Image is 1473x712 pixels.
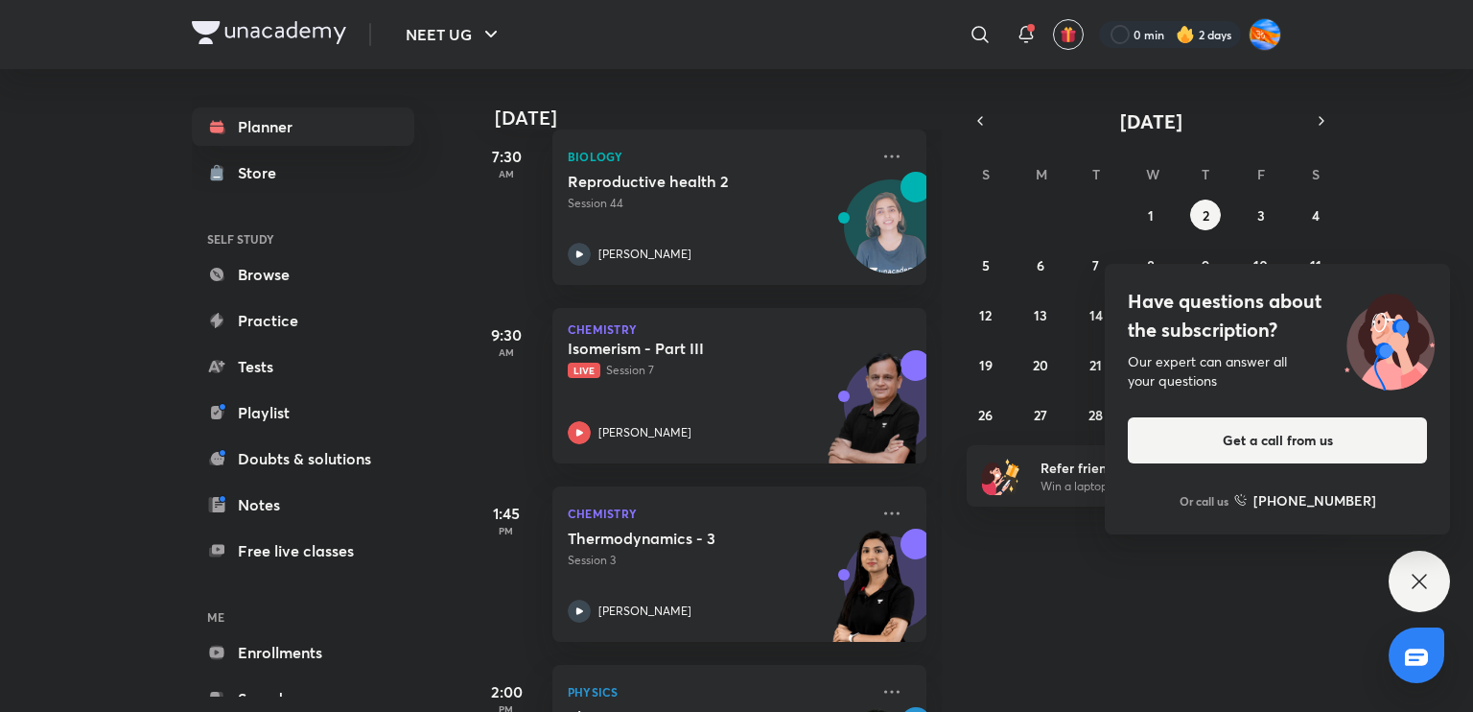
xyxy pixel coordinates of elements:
[568,502,869,525] p: Chemistry
[568,145,869,168] p: Biology
[1025,349,1056,380] button: October 20, 2025
[1128,287,1427,344] h4: Have questions about the subscription?
[1253,256,1268,274] abbr: October 10, 2025
[1176,25,1195,44] img: streak
[468,502,545,525] h5: 1:45
[1300,200,1331,230] button: October 4, 2025
[1202,256,1209,274] abbr: October 9, 2025
[970,349,1001,380] button: October 19, 2025
[192,223,414,255] h6: SELF STUDY
[1092,165,1100,183] abbr: Tuesday
[979,306,992,324] abbr: October 12, 2025
[598,424,691,441] p: [PERSON_NAME]
[1147,256,1155,274] abbr: October 8, 2025
[1190,200,1221,230] button: October 2, 2025
[994,107,1308,134] button: [DATE]
[1060,26,1077,43] img: avatar
[1202,165,1209,183] abbr: Thursday
[845,190,937,282] img: Avatar
[192,486,414,524] a: Notes
[192,601,414,633] h6: ME
[970,299,1001,330] button: October 12, 2025
[982,256,990,274] abbr: October 5, 2025
[192,107,414,146] a: Planner
[192,154,414,192] a: Store
[1040,458,1276,478] h6: Refer friends
[1081,249,1111,280] button: October 7, 2025
[1300,249,1331,280] button: October 11, 2025
[1081,349,1111,380] button: October 21, 2025
[568,529,807,548] h5: Thermodynamics - 3
[1246,200,1276,230] button: October 3, 2025
[468,323,545,346] h5: 9:30
[192,301,414,340] a: Practice
[1120,108,1182,134] span: [DATE]
[1128,417,1427,463] button: Get a call from us
[982,165,990,183] abbr: Sunday
[598,603,691,620] p: [PERSON_NAME]
[192,532,414,570] a: Free live classes
[1088,406,1103,424] abbr: October 28, 2025
[1329,287,1450,391] img: ttu_illustration_new.svg
[192,21,346,49] a: Company Logo
[568,362,869,379] p: Session 7
[1092,256,1099,274] abbr: October 7, 2025
[1089,356,1102,374] abbr: October 21, 2025
[1148,206,1154,225] abbr: October 1, 2025
[468,145,545,168] h5: 7:30
[495,107,946,130] h4: [DATE]
[568,680,869,703] p: Physics
[568,323,911,335] p: Chemistry
[1025,299,1056,330] button: October 13, 2025
[192,633,414,672] a: Enrollments
[1146,165,1159,183] abbr: Wednesday
[192,255,414,294] a: Browse
[821,529,926,661] img: unacademy
[1249,18,1281,51] img: Adithya MA
[1312,206,1320,225] abbr: October 4, 2025
[1089,306,1103,324] abbr: October 14, 2025
[192,347,414,386] a: Tests
[568,172,807,191] h5: Reproductive health 2
[1081,299,1111,330] button: October 14, 2025
[982,457,1020,495] img: referral
[978,406,993,424] abbr: October 26, 2025
[821,350,926,483] img: unacademy
[468,525,545,536] p: PM
[598,246,691,263] p: [PERSON_NAME]
[1034,306,1047,324] abbr: October 13, 2025
[1036,165,1047,183] abbr: Monday
[1040,478,1276,495] p: Win a laptop, vouchers & more
[468,168,545,179] p: AM
[1257,165,1265,183] abbr: Friday
[1081,399,1111,430] button: October 28, 2025
[979,356,993,374] abbr: October 19, 2025
[468,680,545,703] h5: 2:00
[568,195,869,212] p: Session 44
[1234,490,1376,510] a: [PHONE_NUMBER]
[1310,256,1321,274] abbr: October 11, 2025
[568,552,869,569] p: Session 3
[568,363,600,378] span: Live
[1033,356,1048,374] abbr: October 20, 2025
[1025,249,1056,280] button: October 6, 2025
[192,393,414,432] a: Playlist
[1135,200,1166,230] button: October 1, 2025
[1128,352,1427,391] div: Our expert can answer all your questions
[192,439,414,478] a: Doubts & solutions
[1257,206,1265,225] abbr: October 3, 2025
[1034,406,1047,424] abbr: October 27, 2025
[1025,399,1056,430] button: October 27, 2025
[192,21,346,44] img: Company Logo
[1190,249,1221,280] button: October 9, 2025
[970,399,1001,430] button: October 26, 2025
[1312,165,1320,183] abbr: Saturday
[238,161,288,184] div: Store
[568,339,807,358] h5: Isomerism - Part III
[1246,249,1276,280] button: October 10, 2025
[1180,492,1228,510] p: Or call us
[394,15,514,54] button: NEET UG
[1037,256,1044,274] abbr: October 6, 2025
[468,346,545,358] p: AM
[1253,490,1376,510] h6: [PHONE_NUMBER]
